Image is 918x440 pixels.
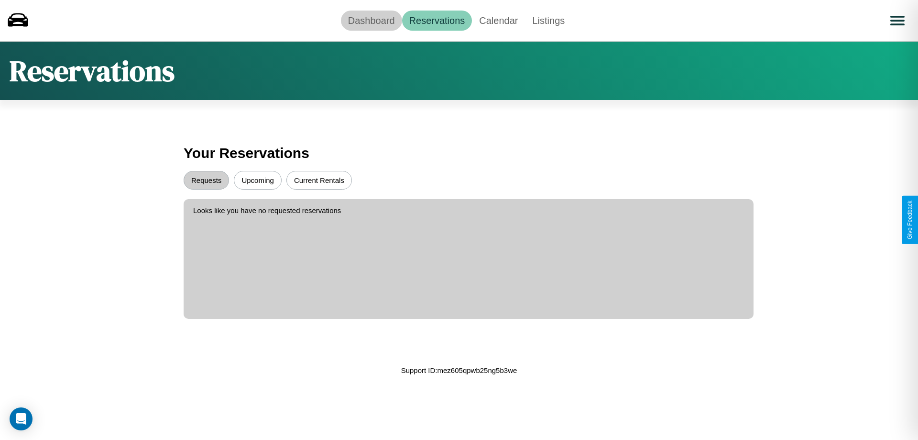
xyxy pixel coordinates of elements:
[907,201,913,239] div: Give Feedback
[472,11,525,31] a: Calendar
[184,171,229,190] button: Requests
[884,7,911,34] button: Open menu
[184,140,734,166] h3: Your Reservations
[525,11,572,31] a: Listings
[234,171,282,190] button: Upcoming
[10,407,33,430] div: Open Intercom Messenger
[402,11,472,31] a: Reservations
[10,51,175,90] h1: Reservations
[401,364,517,377] p: Support ID: mez605qpwb25ng5b3we
[286,171,352,190] button: Current Rentals
[193,204,744,217] p: Looks like you have no requested reservations
[341,11,402,31] a: Dashboard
